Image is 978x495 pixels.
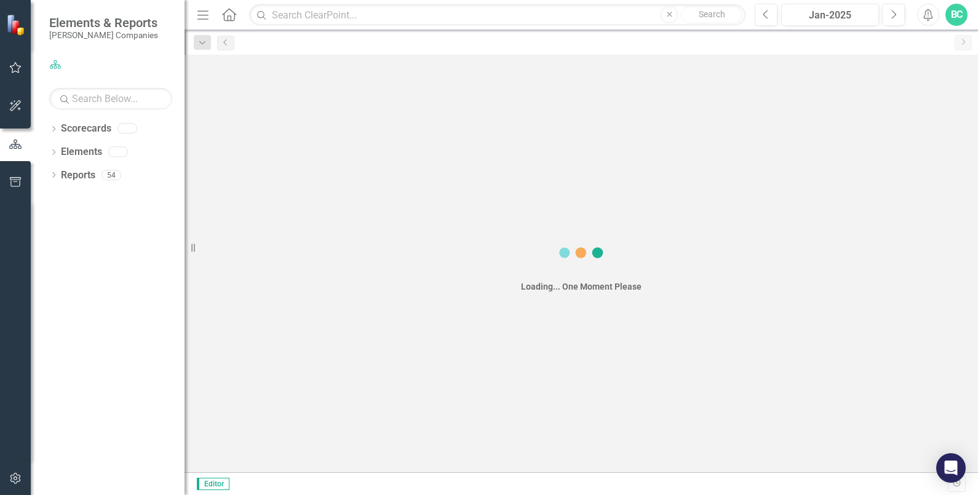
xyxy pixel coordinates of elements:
[781,4,879,26] button: Jan-2025
[249,4,745,26] input: Search ClearPoint...
[681,6,742,23] button: Search
[936,453,966,483] div: Open Intercom Messenger
[49,88,172,109] input: Search Below...
[6,14,28,35] img: ClearPoint Strategy
[61,122,111,136] a: Scorecards
[945,4,968,26] button: BC
[49,15,158,30] span: Elements & Reports
[699,9,725,19] span: Search
[61,168,95,183] a: Reports
[61,145,102,159] a: Elements
[521,280,642,293] div: Loading... One Moment Please
[785,8,875,23] div: Jan-2025
[101,170,121,180] div: 54
[49,30,158,40] small: [PERSON_NAME] Companies
[197,478,229,490] span: Editor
